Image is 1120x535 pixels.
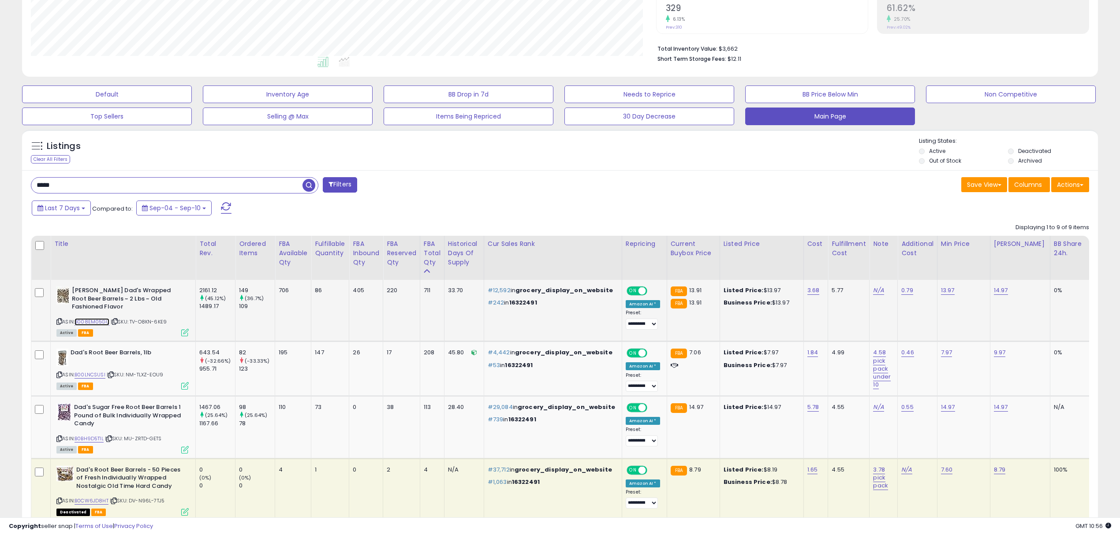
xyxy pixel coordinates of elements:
[387,239,416,267] div: FBA Reserved Qty
[448,466,477,474] div: N/A
[724,361,772,369] b: Business Price:
[873,239,894,249] div: Note
[832,286,862,294] div: 5.77
[627,466,638,474] span: ON
[929,147,945,155] label: Active
[745,108,915,125] button: Main Page
[724,478,772,486] b: Business Price:
[724,478,797,486] div: $8.78
[92,204,133,213] span: Compared to:
[279,349,304,357] div: 195
[689,348,701,357] span: 7.06
[56,446,77,453] span: All listings currently available for purchase on Amazon
[627,287,638,295] span: ON
[205,357,231,364] small: (-32.66%)
[671,349,687,358] small: FBA
[315,349,342,357] div: 147
[807,465,818,474] a: 1.65
[657,55,726,63] b: Short Term Storage Fees:
[724,298,772,307] b: Business Price:
[488,416,615,424] p: in
[1014,180,1042,189] span: Columns
[926,85,1096,103] button: Non Competitive
[1075,522,1111,530] span: 2025-09-18 10:56 GMT
[105,435,161,442] span: | SKU: MU-ZRTD-GETS
[901,465,912,474] a: N/A
[832,349,862,357] div: 4.99
[724,239,800,249] div: Listed Price
[72,286,179,313] b: [PERSON_NAME] Dad's Wrapped Root Beer Barrels ~ 2 Lbs ~ Old Fashioned Flavor
[646,349,660,357] span: OFF
[199,239,231,258] div: Total Rev.
[74,403,181,430] b: Dad's Sugar Free Root Beer Barrels 1 Pound of Bulk Individually Wrapped Candy
[901,403,914,412] a: 0.55
[22,85,192,103] button: Default
[689,403,703,411] span: 14.97
[149,204,201,212] span: Sep-04 - Sep-10
[887,25,911,30] small: Prev: 49.02%
[627,404,638,412] span: ON
[56,403,72,421] img: 61W7ytrv5yL._SL40_.jpg
[666,3,868,15] h2: 329
[941,348,952,357] a: 7.97
[807,239,825,249] div: Cost
[994,286,1008,295] a: 14.97
[627,349,638,357] span: ON
[887,3,1089,15] h2: 61.62%
[78,383,93,390] span: FBA
[724,286,764,294] b: Listed Price:
[626,239,663,249] div: Repricing
[724,465,764,474] b: Listed Price:
[199,482,235,490] div: 0
[315,403,342,411] div: 73
[32,201,91,215] button: Last 7 Days
[56,383,77,390] span: All listings currently available for purchase on Amazon
[199,349,235,357] div: 643.54
[724,348,764,357] b: Listed Price:
[424,466,437,474] div: 4
[315,466,342,474] div: 1
[564,85,734,103] button: Needs to Reprice
[54,239,192,249] div: Title
[873,403,884,412] a: N/A
[508,415,536,424] span: 16322491
[728,55,741,63] span: $12.11
[873,348,891,389] a: 4.58 pick pack under 10
[199,420,235,427] div: 1167.66
[724,286,797,294] div: $13.97
[56,349,68,366] img: 41HWqdYnQHL._SL40_.jpg
[671,466,687,476] small: FBA
[1054,286,1083,294] div: 0%
[239,349,275,357] div: 82
[75,318,109,326] a: B008EM05GU
[199,403,235,411] div: 1467.06
[199,466,235,474] div: 0
[646,466,660,474] span: OFF
[47,140,81,152] h5: Listings
[239,403,275,411] div: 98
[994,465,1006,474] a: 8.79
[387,403,413,411] div: 38
[666,25,682,30] small: Prev: 310
[807,286,820,295] a: 3.68
[626,479,660,487] div: Amazon AI *
[873,286,884,295] a: N/A
[75,371,105,379] a: B00LNCSUSI
[515,286,613,294] span: grocery_display_on_website
[1054,466,1083,474] div: 100%
[114,522,153,530] a: Privacy Policy
[75,497,108,505] a: B0CW6JD8HT
[1054,349,1083,357] div: 0%
[488,415,504,424] span: #739
[1054,239,1086,258] div: BB Share 24h.
[279,403,304,411] div: 110
[671,286,687,296] small: FBA
[807,403,819,412] a: 5.78
[387,466,413,474] div: 2
[315,239,345,258] div: Fulfillable Quantity
[724,361,797,369] div: $7.97
[245,357,269,364] small: (-33.33%)
[424,403,437,411] div: 113
[384,108,553,125] button: Items Being Repriced
[488,403,513,411] span: #29,084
